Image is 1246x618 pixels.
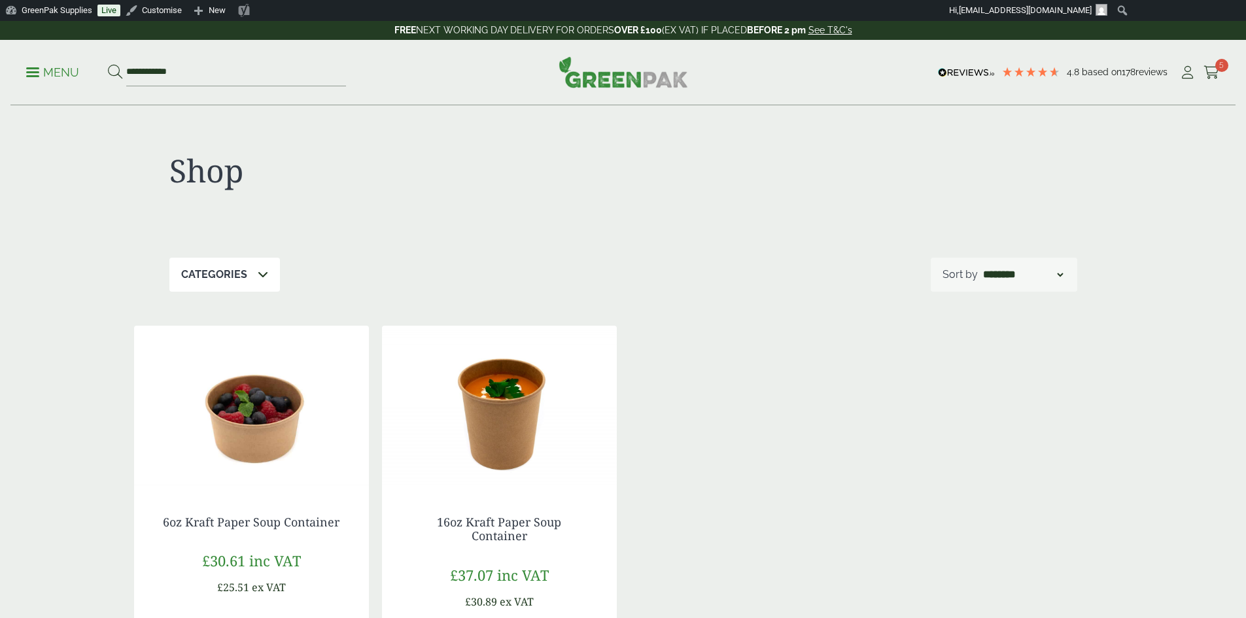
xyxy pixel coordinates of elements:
[181,267,247,283] p: Categories
[1203,63,1220,82] a: 5
[614,25,662,35] strong: OVER £100
[163,514,339,530] a: 6oz Kraft Paper Soup Container
[394,25,416,35] strong: FREE
[1067,67,1082,77] span: 4.8
[1215,59,1228,72] span: 5
[217,580,249,594] span: £25.51
[202,551,245,570] span: £30.61
[97,5,120,16] a: Live
[497,565,549,585] span: inc VAT
[134,326,369,489] img: Soup container
[249,551,301,570] span: inc VAT
[437,514,561,544] a: 16oz Kraft Paper Soup Container
[980,267,1065,283] select: Shop order
[26,65,79,78] a: Menu
[382,326,617,489] img: Kraft 16oz with Soup
[1122,67,1135,77] span: 178
[1179,66,1196,79] i: My Account
[252,580,286,594] span: ex VAT
[943,267,978,283] p: Sort by
[1082,67,1122,77] span: Based on
[808,25,852,35] a: See T&C's
[450,565,493,585] span: £37.07
[559,56,688,88] img: GreenPak Supplies
[26,65,79,80] p: Menu
[1001,66,1060,78] div: 4.78 Stars
[500,594,534,609] span: ex VAT
[938,68,995,77] img: REVIEWS.io
[747,25,806,35] strong: BEFORE 2 pm
[465,594,497,609] span: £30.89
[169,152,623,190] h1: Shop
[1203,66,1220,79] i: Cart
[959,5,1092,15] span: [EMAIL_ADDRESS][DOMAIN_NAME]
[1135,67,1168,77] span: reviews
